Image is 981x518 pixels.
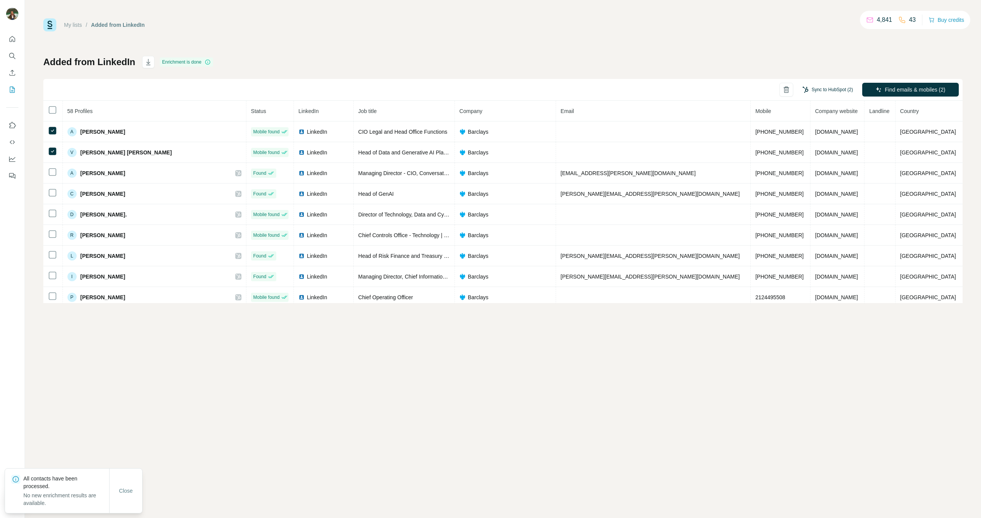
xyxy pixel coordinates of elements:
img: company-logo [459,253,466,259]
span: Country [900,108,919,114]
button: Feedback [6,169,18,183]
img: company-logo [459,232,466,238]
span: Head of GenAI [358,191,394,197]
div: A [67,127,77,136]
span: [GEOGRAPHIC_DATA] [900,191,956,197]
img: company-logo [459,274,466,280]
button: Enrich CSV [6,66,18,80]
span: [DOMAIN_NAME] [815,274,858,280]
span: [EMAIL_ADDRESS][PERSON_NAME][DOMAIN_NAME] [561,170,696,176]
span: [GEOGRAPHIC_DATA] [900,274,956,280]
div: Added from LinkedIn [91,21,145,29]
span: [PERSON_NAME] [80,231,125,239]
span: [GEOGRAPHIC_DATA] [900,294,956,300]
span: [PHONE_NUMBER] [755,191,804,197]
button: Use Surfe API [6,135,18,149]
span: [DOMAIN_NAME] [815,170,858,176]
span: Barclays [468,190,489,198]
h1: Added from LinkedIn [43,56,135,68]
button: Close [114,484,138,498]
span: [PHONE_NUMBER] [755,253,804,259]
span: LinkedIn [307,128,327,136]
span: Barclays [468,211,489,218]
span: [PERSON_NAME] [80,128,125,136]
span: Managing Director - CIO, Conversational AI & Gen AI [358,170,484,176]
span: [PHONE_NUMBER] [755,274,804,280]
span: [DOMAIN_NAME] [815,191,858,197]
span: Found [253,252,266,259]
button: Dashboard [6,152,18,166]
img: LinkedIn logo [299,232,305,238]
span: [PERSON_NAME] [80,190,125,198]
p: 4,841 [877,15,892,25]
span: LinkedIn [307,252,327,260]
span: LinkedIn [307,149,327,156]
span: Email [561,108,574,114]
div: Enrichment is done [160,57,213,67]
span: Barclays [468,293,489,301]
span: [PERSON_NAME] [80,273,125,280]
span: [PHONE_NUMBER] [755,232,804,238]
span: LinkedIn [299,108,319,114]
span: LinkedIn [307,231,327,239]
span: [PERSON_NAME]. [80,211,127,218]
span: LinkedIn [307,190,327,198]
div: L [67,251,77,261]
li: / [86,21,87,29]
span: [GEOGRAPHIC_DATA] [900,149,956,156]
p: No new enrichment results are available. [23,492,109,507]
span: [PHONE_NUMBER] [755,170,804,176]
span: Head of Data and Generative AI Platforms [358,149,458,156]
span: LinkedIn [307,169,327,177]
button: Find emails & mobiles (2) [862,83,959,97]
img: LinkedIn logo [299,149,305,156]
span: [DOMAIN_NAME] [815,253,858,259]
div: A [67,169,77,178]
img: LinkedIn logo [299,170,305,176]
span: Company [459,108,482,114]
span: Status [251,108,266,114]
p: All contacts have been processed. [23,475,109,490]
span: Mobile found [253,211,280,218]
span: Mobile found [253,128,280,135]
span: [PERSON_NAME][EMAIL_ADDRESS][PERSON_NAME][DOMAIN_NAME] [561,274,740,280]
img: company-logo [459,211,466,218]
span: 2124495508 [755,294,785,300]
img: Avatar [6,8,18,20]
span: LinkedIn [307,273,327,280]
span: Found [253,170,266,177]
span: Chief Operating Officer [358,294,413,300]
button: Quick start [6,32,18,46]
div: P [67,293,77,302]
img: company-logo [459,294,466,300]
span: [GEOGRAPHIC_DATA] [900,253,956,259]
span: Director of Technology, Data and Cyber Resilience [358,211,478,218]
span: Chief Controls Office - Technology | Barclays International [358,232,495,238]
img: company-logo [459,191,466,197]
span: [DOMAIN_NAME] [815,294,858,300]
span: [GEOGRAPHIC_DATA] [900,129,956,135]
span: [PERSON_NAME][EMAIL_ADDRESS][PERSON_NAME][DOMAIN_NAME] [561,253,740,259]
button: Sync to HubSpot (2) [797,84,858,95]
p: 43 [909,15,916,25]
span: Barclays [468,169,489,177]
span: Barclays [468,273,489,280]
img: LinkedIn logo [299,191,305,197]
span: Managing Director, Chief Information Security Office [358,274,482,280]
span: Mobile found [253,232,280,239]
span: [DOMAIN_NAME] [815,211,858,218]
span: Found [253,190,266,197]
span: LinkedIn [307,211,327,218]
span: [PERSON_NAME] [80,293,125,301]
span: CIO Legal and Head Office Functions [358,129,447,135]
div: C [67,189,77,198]
span: LinkedIn [307,293,327,301]
button: Buy credits [929,15,964,25]
img: LinkedIn logo [299,274,305,280]
span: [DOMAIN_NAME] [815,149,858,156]
span: Find emails & mobiles (2) [885,86,945,93]
img: LinkedIn logo [299,211,305,218]
span: [GEOGRAPHIC_DATA] [900,170,956,176]
button: Use Surfe on LinkedIn [6,118,18,132]
button: My lists [6,83,18,97]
